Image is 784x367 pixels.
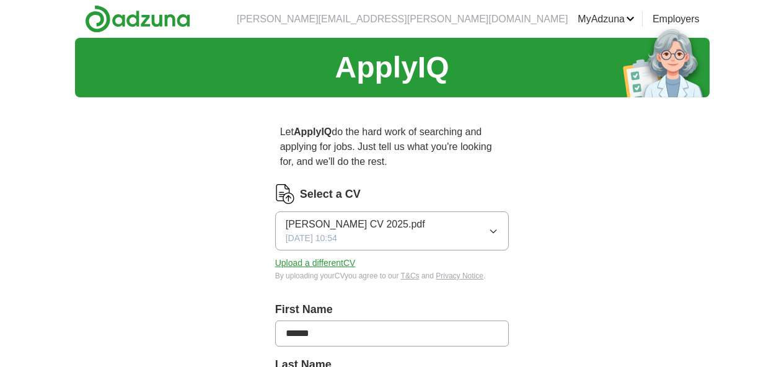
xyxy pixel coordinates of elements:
[294,126,332,137] strong: ApplyIQ
[275,257,356,270] button: Upload a differentCV
[275,270,509,281] div: By uploading your CV you agree to our and .
[275,120,509,174] p: Let do the hard work of searching and applying for jobs. Just tell us what you're looking for, an...
[436,272,483,280] a: Privacy Notice
[275,184,295,204] img: CV Icon
[275,211,509,250] button: [PERSON_NAME] CV 2025.pdf[DATE] 10:54
[401,272,420,280] a: T&Cs
[286,217,425,232] span: [PERSON_NAME] CV 2025.pdf
[300,186,361,203] label: Select a CV
[335,45,449,90] h1: ApplyIQ
[85,5,190,33] img: Adzuna logo
[578,12,635,27] a: MyAdzuna
[653,12,700,27] a: Employers
[237,12,568,27] li: [PERSON_NAME][EMAIL_ADDRESS][PERSON_NAME][DOMAIN_NAME]
[286,232,337,245] span: [DATE] 10:54
[275,301,509,318] label: First Name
